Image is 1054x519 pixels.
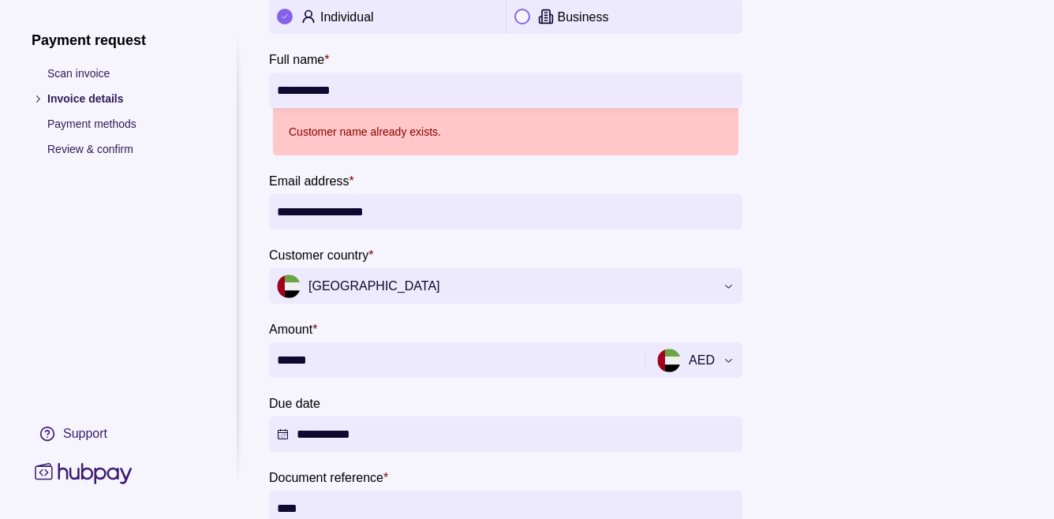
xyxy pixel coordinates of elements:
[289,123,441,140] p: Customer name already exists.
[269,245,374,264] label: Customer country
[32,32,205,49] h1: Payment request
[47,65,205,82] p: Scan invoice
[269,248,368,262] p: Customer country
[269,468,388,487] label: Document reference
[269,323,312,336] p: Amount
[269,50,329,69] label: Full name
[63,425,107,442] div: Support
[277,194,734,230] input: Email address
[47,115,205,133] p: Payment methods
[558,10,609,24] p: Business
[269,397,320,410] p: Due date
[269,171,354,190] label: Email address
[269,471,383,484] p: Document reference
[47,140,205,158] p: Review & confirm
[47,90,205,107] p: Invoice details
[269,53,324,66] p: Full name
[320,10,374,24] p: Individual
[277,342,633,378] input: amount
[269,174,349,188] p: Email address
[277,73,734,108] input: Full name
[269,416,742,452] button: Due date
[32,417,205,450] a: Support
[269,319,317,338] label: Amount
[269,394,320,413] label: Due date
